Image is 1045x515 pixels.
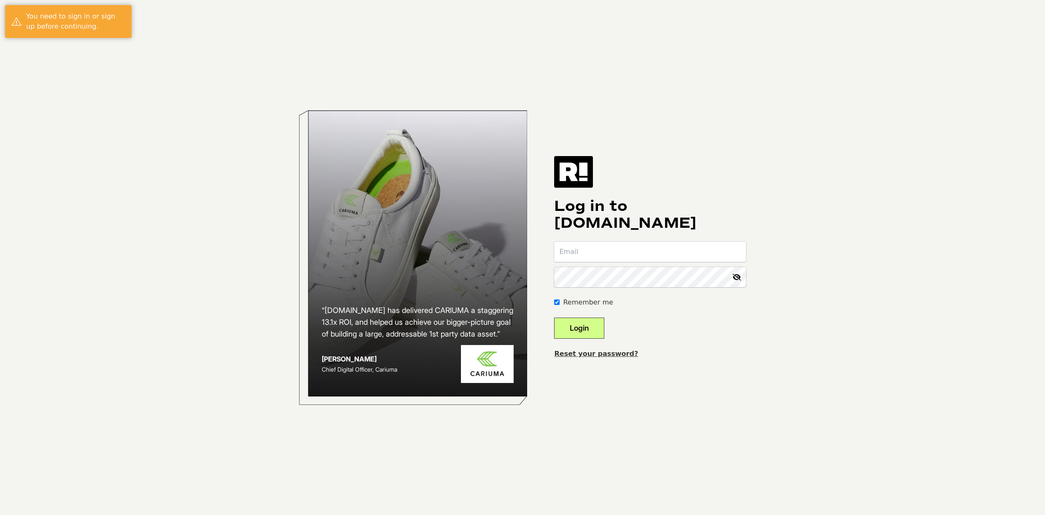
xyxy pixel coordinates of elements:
[554,318,604,339] button: Login
[554,242,746,262] input: Email
[554,350,638,358] a: Reset your password?
[26,11,125,32] div: You need to sign in or sign up before continuing.
[322,305,514,340] h2: “[DOMAIN_NAME] has delivered CARIUMA a staggering 13.1x ROI, and helped us achieve our bigger-pic...
[554,198,746,232] h1: Log in to [DOMAIN_NAME]
[322,355,377,363] strong: [PERSON_NAME]
[563,297,613,307] label: Remember me
[461,345,514,383] img: Cariuma
[322,366,397,373] span: Chief Digital Officer, Cariuma
[554,156,593,187] img: Retention.com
